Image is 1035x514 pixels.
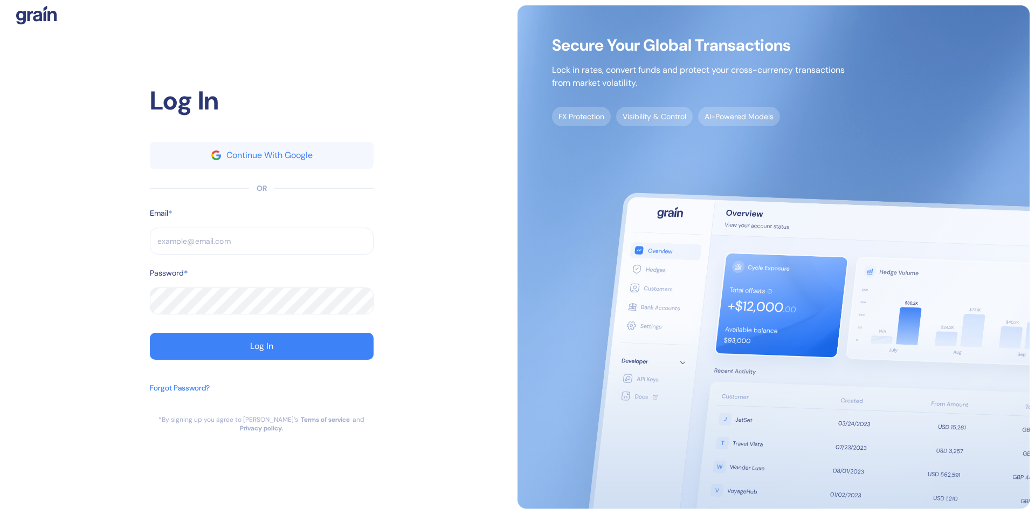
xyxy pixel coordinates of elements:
[250,342,273,351] div: Log In
[552,107,611,126] span: FX Protection
[552,40,845,51] span: Secure Your Global Transactions
[211,150,221,160] img: google
[150,208,168,219] label: Email
[698,107,780,126] span: AI-Powered Models
[240,424,283,433] a: Privacy policy.
[150,81,374,120] div: Log In
[150,268,184,279] label: Password
[226,151,313,160] div: Continue With Google
[150,228,374,255] input: example@email.com
[150,333,374,360] button: Log In
[257,183,267,194] div: OR
[16,5,57,25] img: logo
[301,415,350,424] a: Terms of service
[150,382,210,394] div: Forgot Password?
[552,64,845,90] p: Lock in rates, convert funds and protect your cross-currency transactions from market volatility.
[150,142,374,169] button: googleContinue With Google
[353,415,364,424] div: and
[517,5,1030,509] img: signup-main-image
[616,107,693,126] span: Visibility & Control
[150,377,210,415] button: Forgot Password?
[158,415,298,424] div: *By signing up you agree to [PERSON_NAME]’s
